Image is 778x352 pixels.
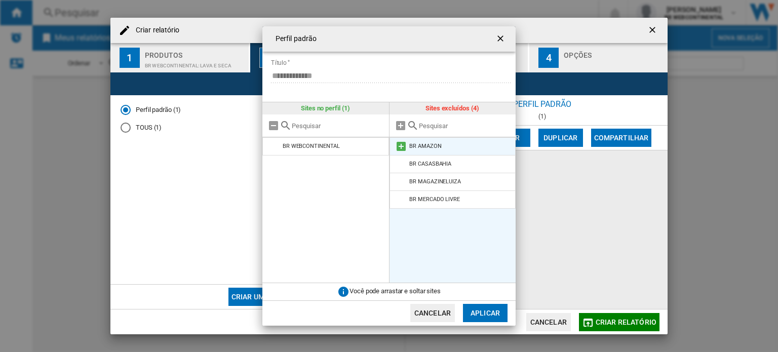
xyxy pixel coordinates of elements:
h4: Perfil padrão [270,34,317,44]
div: BR MERCADO LIVRE [409,196,459,203]
button: Cancelar [410,304,455,322]
button: getI18NText('BUTTONS.CLOSE_DIALOG') [491,29,512,49]
md-icon: Adicionar todos [395,120,407,132]
input: Pesquisar [292,122,384,130]
div: Sites no perfil (1) [262,102,389,114]
div: BR WEBCONTINENTAL [283,143,340,149]
div: Sites excluídos (4) [390,102,516,114]
div: BR MAGAZINELUIZA [409,178,460,185]
md-icon: Remover tudo [267,120,280,132]
div: BR AMAZON [409,143,441,149]
div: BR CASASBAHIA [409,161,451,167]
input: Pesquisar [419,122,511,130]
span: Você pode arrastar e soltar sites [349,287,441,295]
ng-md-icon: getI18NText('BUTTONS.CLOSE_DIALOG') [495,33,508,46]
button: Aplicar [463,304,508,322]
